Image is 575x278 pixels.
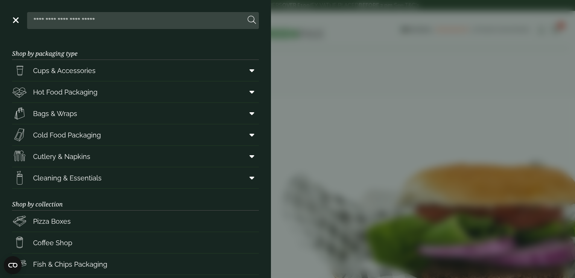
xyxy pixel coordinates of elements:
a: Pizza Boxes [12,211,259,232]
a: Cutlery & Napkins [12,146,259,167]
a: Hot Food Packaging [12,81,259,102]
span: Cutlery & Napkins [33,151,90,162]
img: Paper_carriers.svg [12,106,27,121]
img: HotDrink_paperCup.svg [12,235,27,250]
h3: Shop by packaging type [12,38,259,60]
span: Cleaning & Essentials [33,173,102,183]
span: Bags & Wraps [33,108,77,119]
span: Cups & Accessories [33,66,96,76]
img: Sandwich_box.svg [12,127,27,142]
img: open-wipe.svg [12,170,27,185]
a: Cleaning & Essentials [12,167,259,188]
img: PintNhalf_cup.svg [12,63,27,78]
span: Fish & Chips Packaging [33,259,107,269]
h3: Shop by collection [12,189,259,211]
span: Hot Food Packaging [33,87,97,97]
a: Cold Food Packaging [12,124,259,145]
span: Pizza Boxes [33,216,71,226]
img: Pizza_boxes.svg [12,214,27,229]
a: Bags & Wraps [12,103,259,124]
span: Cold Food Packaging [33,130,101,140]
button: Open CMP widget [4,256,22,274]
a: Fish & Chips Packaging [12,254,259,275]
a: Coffee Shop [12,232,259,253]
span: Coffee Shop [33,238,72,248]
img: Deli_box.svg [12,84,27,99]
a: Cups & Accessories [12,60,259,81]
img: Cutlery.svg [12,149,27,164]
